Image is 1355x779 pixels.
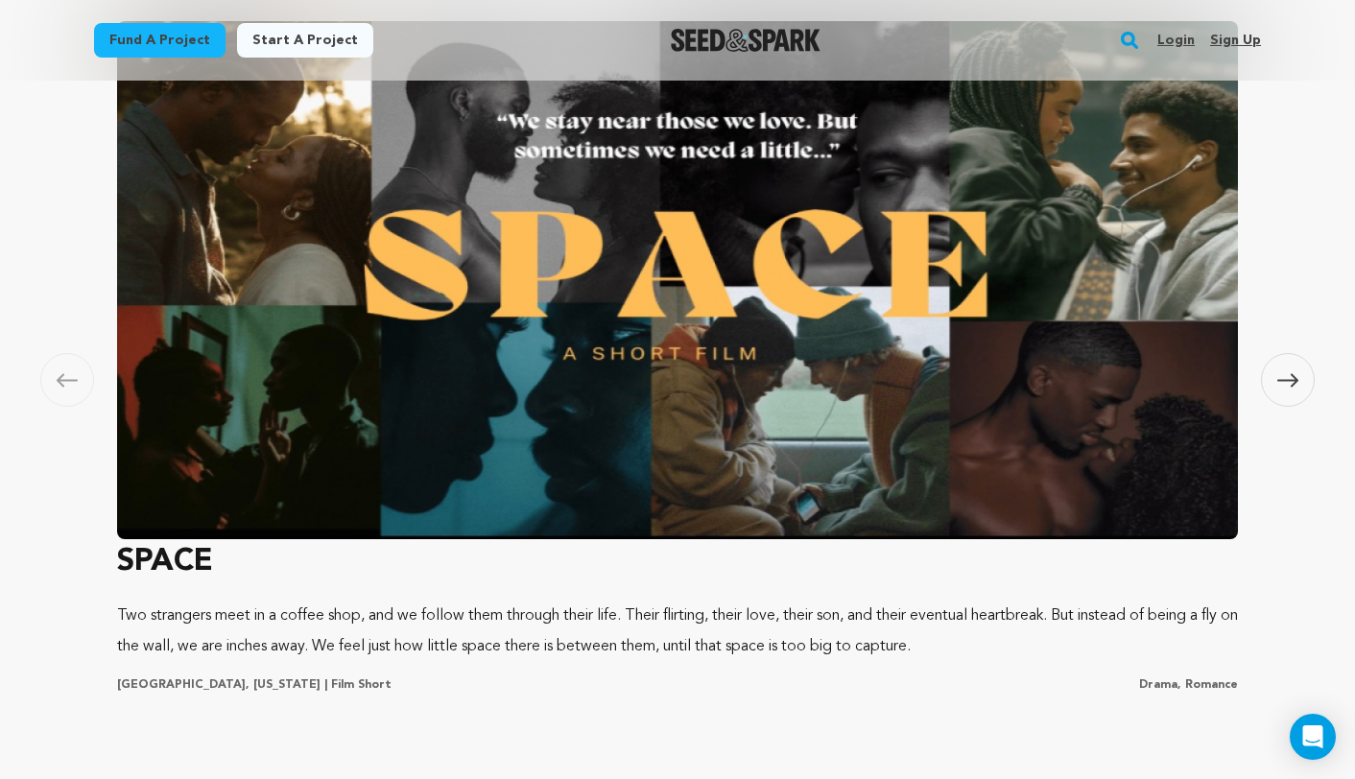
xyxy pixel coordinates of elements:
div: Open Intercom Messenger [1290,714,1336,760]
span: [GEOGRAPHIC_DATA], [US_STATE] | [117,679,327,691]
img: SPACE [117,21,1238,539]
p: Drama, Romance [1139,677,1238,693]
img: Seed&Spark Logo Dark Mode [671,29,821,52]
h3: SPACE [117,539,1238,585]
p: Two strangers meet in a coffee shop, and we follow them through their life. Their flirting, their... [117,601,1238,662]
a: Seed&Spark Homepage [671,29,821,52]
a: Login [1157,25,1195,56]
a: Sign up [1210,25,1261,56]
span: Film Short [331,679,392,691]
a: SPACE Two strangers meet in a coffee shop, and we follow them through their life. Their flirting,... [117,13,1238,693]
a: Fund a project [94,23,226,58]
a: Start a project [237,23,373,58]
